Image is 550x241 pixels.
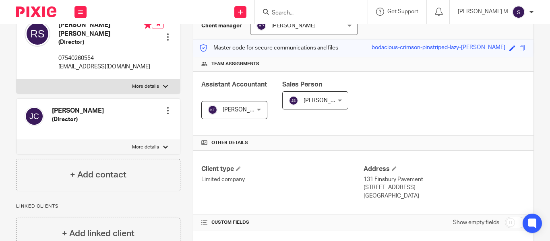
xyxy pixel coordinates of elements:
h4: Address [364,165,525,173]
h4: [PERSON_NAME] [PERSON_NAME] [58,21,152,38]
h4: + Add linked client [62,227,134,240]
img: svg%3E [208,105,217,115]
h4: CUSTOM FIELDS [201,219,363,226]
p: Limited company [201,175,363,183]
h4: Client type [201,165,363,173]
span: [PERSON_NAME] [271,23,316,29]
img: Pixie [16,6,56,17]
div: bodacious-crimson-pinstriped-lazy-[PERSON_NAME] [372,43,505,53]
span: Assistant Accountant [201,81,267,88]
span: Other details [211,140,248,146]
label: Show empty fields [453,218,499,227]
h4: [PERSON_NAME] [52,107,104,115]
span: [PERSON_NAME] [304,98,348,103]
span: Team assignments [211,61,259,67]
p: [GEOGRAPHIC_DATA] [364,192,525,200]
h3: Client manager [201,22,242,30]
img: svg%3E [256,21,266,31]
p: More details [132,144,159,150]
img: svg%3E [289,96,298,105]
img: svg%3E [512,6,525,19]
img: svg%3E [25,107,44,126]
p: Master code for secure communications and files [199,44,338,52]
p: [STREET_ADDRESS] [364,183,525,192]
p: Linked clients [16,203,180,210]
p: 131 Finsbury Pavement [364,175,525,183]
p: More details [132,83,159,90]
p: 07540260554 [58,54,152,62]
span: Sales Person [282,81,322,88]
img: svg%3E [25,21,50,47]
p: [EMAIL_ADDRESS][DOMAIN_NAME] [58,63,152,71]
input: Search [271,10,343,17]
i: Primary [144,21,152,29]
h5: (Director) [58,38,152,46]
span: [PERSON_NAME] [223,107,267,113]
h4: + Add contact [70,169,126,181]
h5: (Director) [52,115,104,124]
